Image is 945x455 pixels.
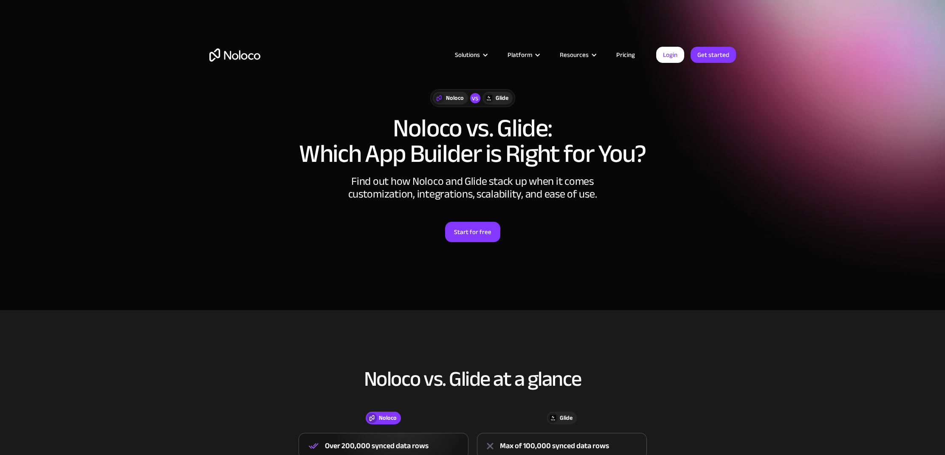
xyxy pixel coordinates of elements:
[496,93,508,103] div: Glide
[444,49,497,60] div: Solutions
[209,367,736,390] h2: Noloco vs. Glide at a glance
[560,413,573,423] div: Glide
[549,49,606,60] div: Resources
[345,175,600,201] div: Find out how Noloco and Glide stack up when it comes customization, integrations, scalability, an...
[508,49,532,60] div: Platform
[606,49,646,60] a: Pricing
[656,47,684,63] a: Login
[500,440,609,452] div: Max of 100,000 synced data rows
[470,93,480,103] div: vs
[691,47,736,63] a: Get started
[455,49,480,60] div: Solutions
[209,48,260,62] a: home
[445,222,500,242] a: Start for free
[446,93,464,103] div: Noloco
[497,49,549,60] div: Platform
[325,440,429,452] div: Over 200,000 synced data rows
[560,49,589,60] div: Resources
[379,413,397,423] div: Noloco
[209,116,736,167] h1: Noloco vs. Glide: Which App Builder is Right for You?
